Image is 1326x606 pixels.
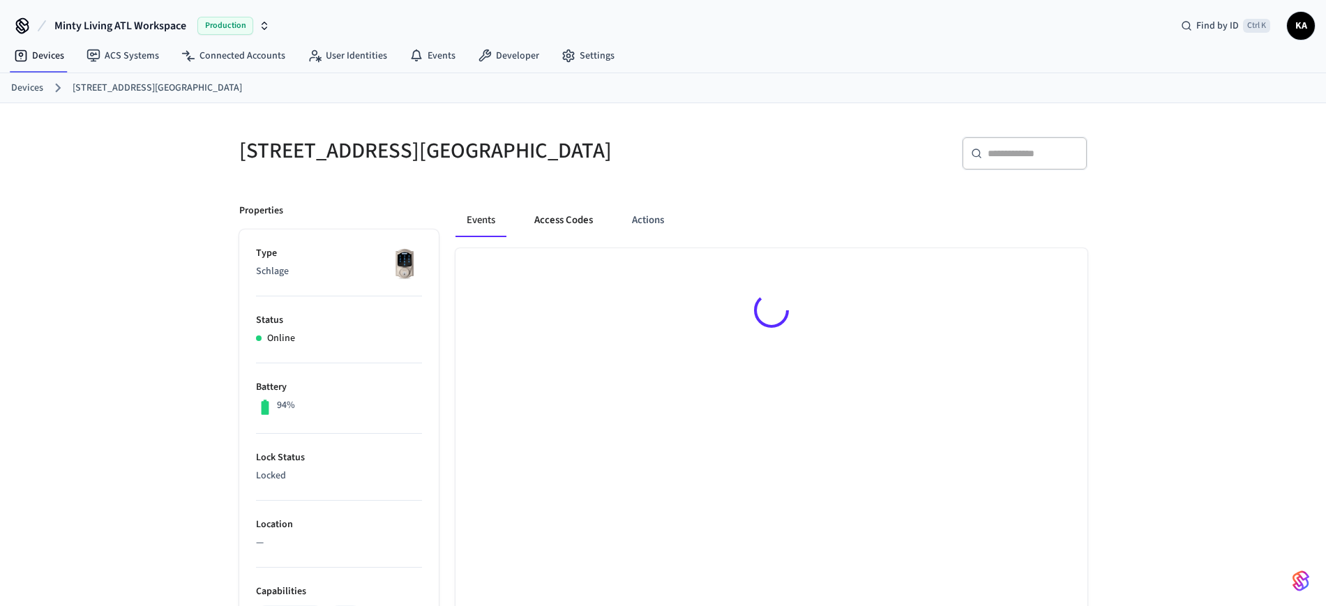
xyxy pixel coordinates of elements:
div: ant example [455,204,1087,237]
a: Events [398,43,467,68]
p: Location [256,517,422,532]
div: Find by IDCtrl K [1170,13,1281,38]
a: Devices [3,43,75,68]
p: Schlage [256,264,422,279]
p: Properties [239,204,283,218]
p: Online [267,331,295,346]
a: ACS Systems [75,43,170,68]
img: SeamLogoGradient.69752ec5.svg [1293,570,1309,592]
button: KA [1287,12,1315,40]
a: Developer [467,43,550,68]
p: Locked [256,469,422,483]
a: Devices [11,81,43,96]
button: Access Codes [523,204,604,237]
p: — [256,536,422,550]
p: Lock Status [256,450,422,465]
h5: [STREET_ADDRESS][GEOGRAPHIC_DATA] [239,137,655,165]
p: Type [256,246,422,261]
p: Capabilities [256,584,422,599]
span: Minty Living ATL Workspace [54,17,186,34]
button: Actions [621,204,675,237]
img: Schlage Sense Smart Deadbolt with Camelot Trim, Front [387,246,422,281]
button: Events [455,204,506,237]
a: Connected Accounts [170,43,296,68]
p: Status [256,313,422,328]
span: Ctrl K [1243,19,1270,33]
span: Production [197,17,253,35]
a: [STREET_ADDRESS][GEOGRAPHIC_DATA] [73,81,242,96]
span: Find by ID [1196,19,1239,33]
a: User Identities [296,43,398,68]
p: Battery [256,380,422,395]
p: 94% [277,398,295,413]
a: Settings [550,43,626,68]
span: KA [1288,13,1313,38]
